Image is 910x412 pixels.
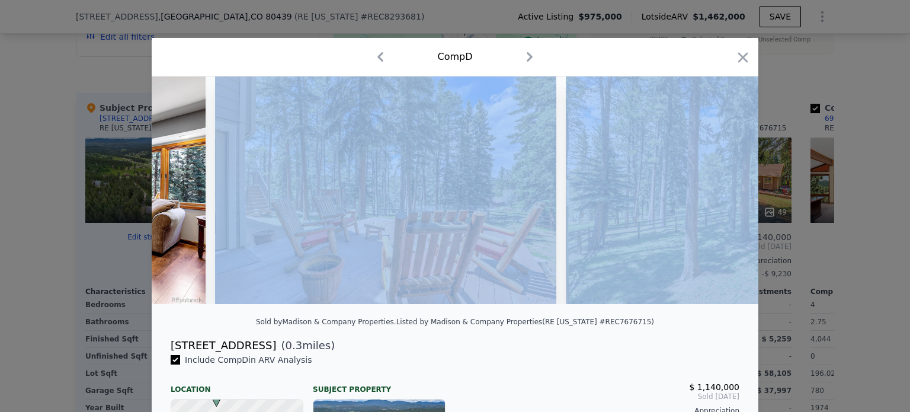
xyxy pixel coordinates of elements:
div: Listed by Madison & Company Properties (RE [US_STATE] #REC7676715) [396,318,654,326]
img: Property Img [566,76,907,304]
div: Sold by Madison & Company Properties . [256,318,396,326]
img: Property Img [215,76,556,304]
span: ( miles) [276,337,335,354]
div: Subject Property [313,375,446,394]
div: [STREET_ADDRESS] [171,337,276,354]
span: $ 1,140,000 [689,382,739,392]
div: Location [171,375,303,394]
span: Sold [DATE] [464,392,739,401]
div: Comp D [437,50,472,64]
span: Include Comp D in ARV Analysis [180,355,317,365]
span: 0.3 [286,339,303,352]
